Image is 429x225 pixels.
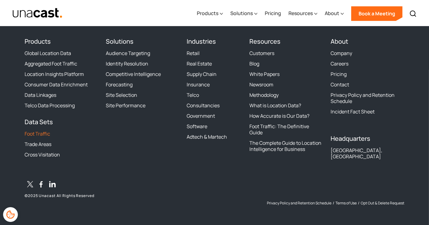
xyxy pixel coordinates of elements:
a: How Accurate is Our Data? [249,113,309,119]
div: Solutions [230,1,257,26]
h4: Data Sets [25,118,98,126]
a: Data Linkages [25,92,56,98]
a: Terms of Use [336,201,357,206]
a: White Papers [249,71,280,77]
a: Blog [249,61,259,67]
a: Products [25,37,51,45]
h4: About [331,38,404,45]
a: Twitter / X [25,180,36,191]
a: Privacy Policy and Retention Schedule [331,92,404,104]
div: / [358,201,359,206]
div: About [325,1,344,26]
a: Government [187,113,215,119]
a: Newsroom [249,81,273,88]
a: Telco Data Processing [25,102,75,109]
a: Careers [331,61,348,67]
a: Location Insights Platform [25,71,84,77]
a: LinkedIn [47,180,58,191]
a: Site Performance [106,102,145,109]
a: Trade Areas [25,141,51,147]
a: Book a Meeting [351,6,403,21]
a: Company [331,50,352,56]
a: Pricing [331,71,347,77]
div: About [325,10,339,17]
a: Forecasting [106,81,133,88]
a: Software [187,123,208,129]
a: Insurance [187,81,210,88]
a: Supply Chain [187,71,217,77]
a: Solutions [106,37,133,45]
a: home [12,8,62,18]
a: Site Selection [106,92,137,98]
h4: Headquarters [331,135,404,142]
a: The Complete Guide to Location Intelligence for Business [249,140,323,152]
a: Audience Targeting [106,50,150,56]
div: Resources [288,10,313,17]
a: Aggregated Foot Traffic [25,61,77,67]
div: / [333,201,334,206]
a: Customers [249,50,274,56]
a: Contact [331,81,349,88]
a: Real Estate [187,61,212,67]
a: Consultancies [187,102,220,109]
div: Resources [288,1,317,26]
p: © 2025 Unacast All Rights Reserved [25,193,180,198]
a: Cross Visitation [25,152,60,158]
h4: Industries [187,38,242,45]
a: Privacy Policy and Retention Schedule [267,201,332,206]
a: Opt Out & Delete Request [361,201,404,206]
div: Products [197,10,218,17]
a: What is Location Data? [249,102,301,109]
div: [GEOGRAPHIC_DATA], [GEOGRAPHIC_DATA] [331,147,404,160]
div: Cookie Preferences [3,207,18,222]
a: Methodology [249,92,279,98]
a: Facebook [36,180,47,191]
h4: Resources [249,38,323,45]
a: Telco [187,92,199,98]
img: Unacast text logo [12,8,62,18]
a: Competitive Intelligence [106,71,161,77]
a: Consumer Data Enrichment [25,81,88,88]
a: Foot Traffic: The Definitive Guide [249,123,323,136]
a: Identity Resolution [106,61,148,67]
a: Foot Traffic [25,131,50,137]
a: Pricing [265,1,281,26]
a: Retail [187,50,200,56]
div: Solutions [230,10,253,17]
a: Global Location Data [25,50,71,56]
a: Adtech & Martech [187,134,227,140]
div: Products [197,1,223,26]
img: Search icon [409,10,417,17]
a: Incident Fact Sheet [331,109,375,115]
